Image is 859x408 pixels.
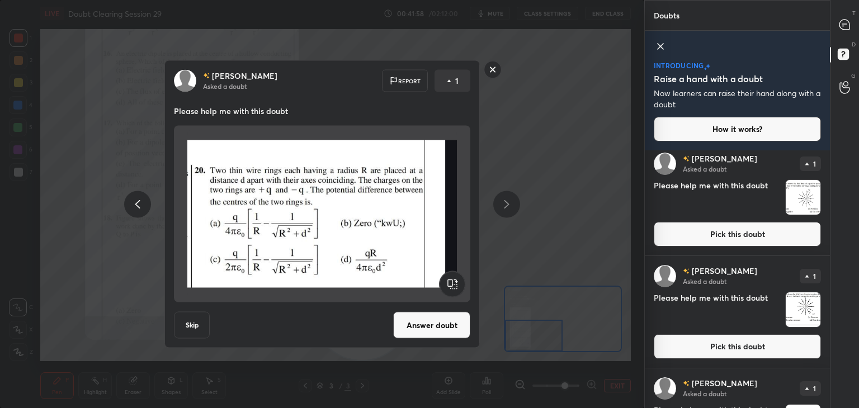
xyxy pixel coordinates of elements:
[654,334,821,359] button: Pick this doubt
[203,82,247,91] p: Asked a doubt
[704,67,707,70] img: small-star.76a44327.svg
[212,72,277,80] p: [PERSON_NAME]
[382,70,428,92] div: Report
[645,150,830,408] div: grid
[851,72,856,80] p: G
[393,312,470,339] button: Answer doubt
[852,40,856,49] p: D
[203,73,210,79] img: no-rating-badge.077c3623.svg
[645,1,688,30] p: Doubts
[174,70,196,92] img: default.png
[852,9,856,17] p: T
[455,75,459,87] p: 1
[654,88,821,110] p: Now learners can raise their hand along with a doubt
[706,64,710,69] img: large-star.026637fe.svg
[654,72,763,86] h5: Raise a hand with a doubt
[187,130,457,298] img: 1756520295HB6Z4A.JPEG
[654,62,704,69] p: introducing
[654,222,821,246] button: Pick this doubt
[174,312,210,339] button: Skip
[174,106,470,117] p: Please help me with this doubt
[654,117,821,141] button: How it works?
